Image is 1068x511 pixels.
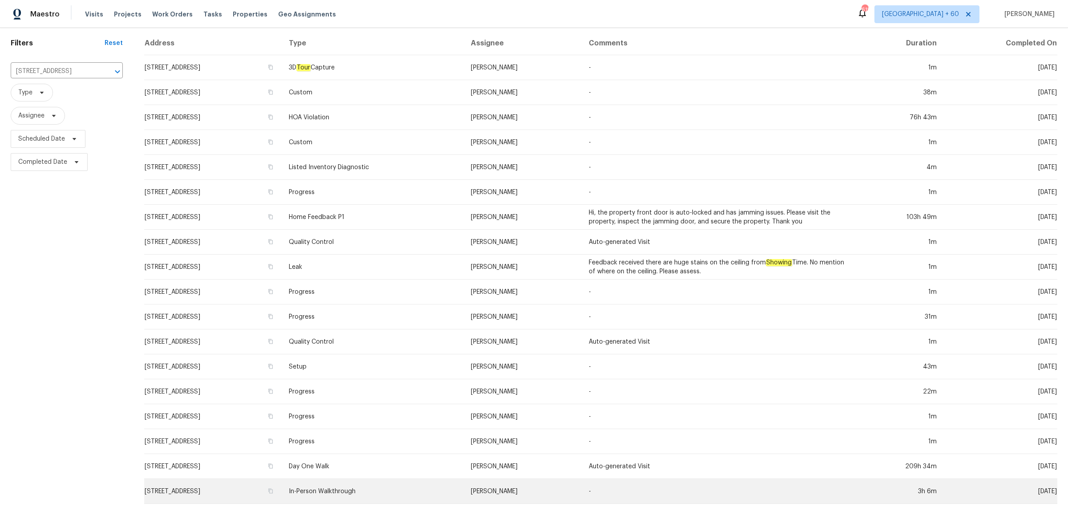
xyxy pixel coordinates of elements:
[464,55,581,80] td: [PERSON_NAME]
[282,479,464,504] td: In-Person Walkthrough
[282,429,464,454] td: Progress
[105,39,123,48] div: Reset
[855,32,944,55] th: Duration
[203,11,222,17] span: Tasks
[267,412,275,420] button: Copy Address
[282,55,464,80] td: 3D Capture
[582,329,856,354] td: Auto-generated Visit
[282,105,464,130] td: HOA Violation
[582,304,856,329] td: -
[944,429,1057,454] td: [DATE]
[144,155,282,180] td: [STREET_ADDRESS]
[582,479,856,504] td: -
[144,80,282,105] td: [STREET_ADDRESS]
[582,255,856,280] td: Feedback received there are huge stains on the ceiling from Time. No mention of where on the ceil...
[464,354,581,379] td: [PERSON_NAME]
[144,429,282,454] td: [STREET_ADDRESS]
[282,255,464,280] td: Leak
[944,329,1057,354] td: [DATE]
[582,205,856,230] td: Hi, the property front door is auto-locked and has jamming issues. Please visit the property, ins...
[944,180,1057,205] td: [DATE]
[855,155,944,180] td: 4m
[282,180,464,205] td: Progress
[855,404,944,429] td: 1m
[944,255,1057,280] td: [DATE]
[282,80,464,105] td: Custom
[152,10,193,19] span: Work Orders
[144,255,282,280] td: [STREET_ADDRESS]
[944,230,1057,255] td: [DATE]
[144,205,282,230] td: [STREET_ADDRESS]
[144,55,282,80] td: [STREET_ADDRESS]
[282,354,464,379] td: Setup
[144,180,282,205] td: [STREET_ADDRESS]
[582,429,856,454] td: -
[944,155,1057,180] td: [DATE]
[144,230,282,255] td: [STREET_ADDRESS]
[267,163,275,171] button: Copy Address
[267,238,275,246] button: Copy Address
[464,280,581,304] td: [PERSON_NAME]
[582,105,856,130] td: -
[267,113,275,121] button: Copy Address
[944,205,1057,230] td: [DATE]
[464,379,581,404] td: [PERSON_NAME]
[144,280,282,304] td: [STREET_ADDRESS]
[464,205,581,230] td: [PERSON_NAME]
[18,111,44,120] span: Assignee
[855,180,944,205] td: 1m
[855,55,944,80] td: 1m
[282,454,464,479] td: Day One Walk
[144,404,282,429] td: [STREET_ADDRESS]
[18,134,65,143] span: Scheduled Date
[464,479,581,504] td: [PERSON_NAME]
[464,80,581,105] td: [PERSON_NAME]
[464,404,581,429] td: [PERSON_NAME]
[1001,10,1055,19] span: [PERSON_NAME]
[944,454,1057,479] td: [DATE]
[282,304,464,329] td: Progress
[144,304,282,329] td: [STREET_ADDRESS]
[944,105,1057,130] td: [DATE]
[582,454,856,479] td: Auto-generated Visit
[144,32,282,55] th: Address
[944,354,1057,379] td: [DATE]
[267,263,275,271] button: Copy Address
[855,429,944,454] td: 1m
[464,304,581,329] td: [PERSON_NAME]
[114,10,142,19] span: Projects
[267,213,275,221] button: Copy Address
[855,230,944,255] td: 1m
[267,487,275,495] button: Copy Address
[267,188,275,196] button: Copy Address
[464,230,581,255] td: [PERSON_NAME]
[766,259,792,266] em: Showing
[944,55,1057,80] td: [DATE]
[282,230,464,255] td: Quality Control
[296,64,311,71] em: Tour
[855,105,944,130] td: 76h 43m
[944,130,1057,155] td: [DATE]
[282,379,464,404] td: Progress
[282,130,464,155] td: Custom
[582,280,856,304] td: -
[855,354,944,379] td: 43m
[582,55,856,80] td: -
[582,404,856,429] td: -
[855,304,944,329] td: 31m
[944,404,1057,429] td: [DATE]
[944,304,1057,329] td: [DATE]
[944,379,1057,404] td: [DATE]
[144,130,282,155] td: [STREET_ADDRESS]
[85,10,103,19] span: Visits
[582,354,856,379] td: -
[582,180,856,205] td: -
[267,387,275,395] button: Copy Address
[464,255,581,280] td: [PERSON_NAME]
[233,10,267,19] span: Properties
[862,5,868,14] div: 618
[944,280,1057,304] td: [DATE]
[855,379,944,404] td: 22m
[11,39,105,48] h1: Filters
[111,65,124,78] button: Open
